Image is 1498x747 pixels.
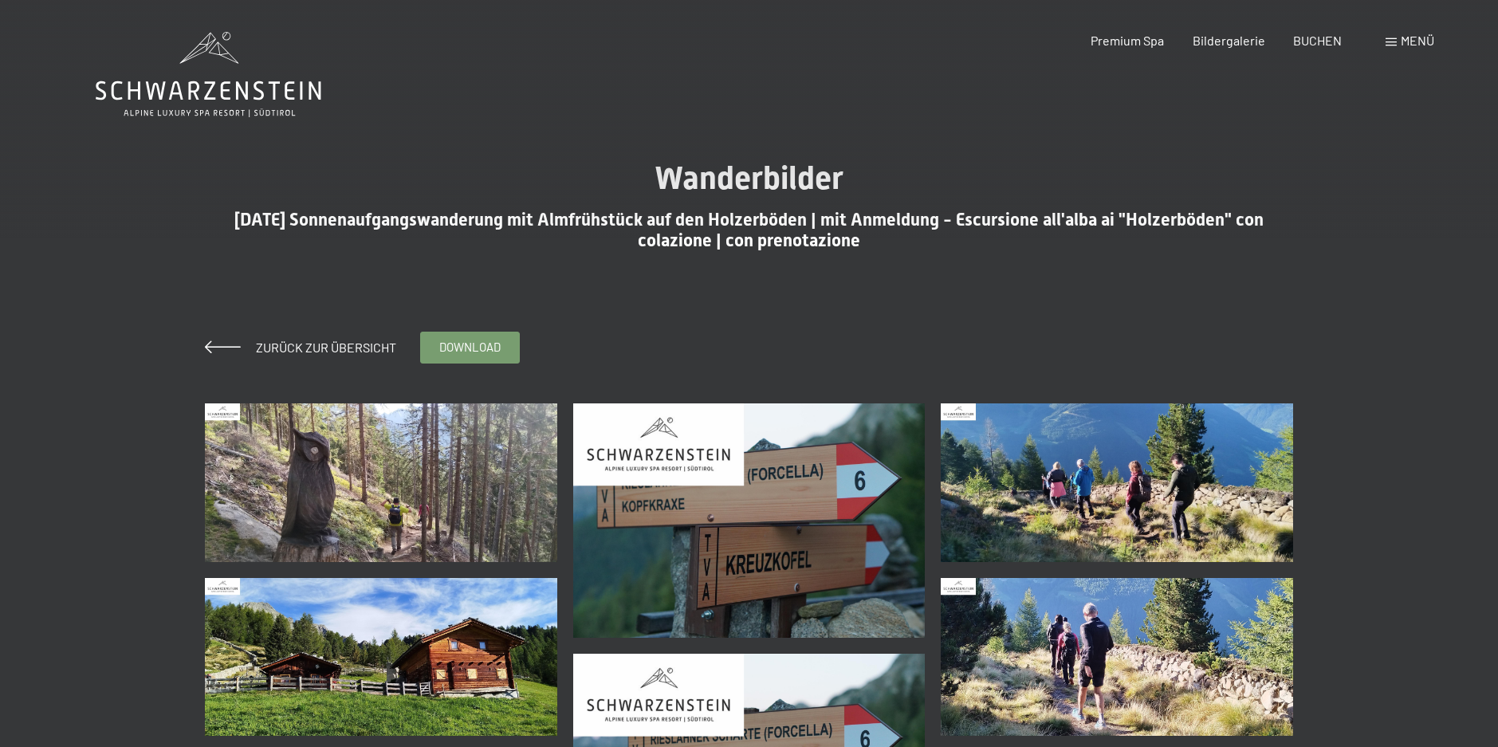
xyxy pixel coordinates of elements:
[655,159,843,197] span: Wanderbilder
[205,340,396,355] a: Zurück zur Übersicht
[1293,33,1342,48] a: BUCHEN
[439,339,501,356] span: download
[243,340,396,355] span: Zurück zur Übersicht
[941,403,1293,562] img: 04-09-2025
[573,403,926,638] img: 04-09-2025
[937,395,1297,570] a: 04-09-2025
[234,210,1264,250] span: [DATE] Sonnenaufgangswanderung mit Almfrühstück auf den Holzerböden | mit Anmeldung - Escursione ...
[205,578,557,737] img: 04-09-2025
[1401,33,1434,48] span: Menü
[421,332,519,363] a: download
[937,570,1297,745] a: 04-09-2025
[569,395,930,646] a: 04-09-2025
[941,578,1293,737] img: 04-09-2025
[1091,33,1164,48] a: Premium Spa
[201,395,561,570] a: 04-09-2025
[1193,33,1265,48] a: Bildergalerie
[201,570,561,745] a: 04-09-2025
[205,403,557,562] img: 04-09-2025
